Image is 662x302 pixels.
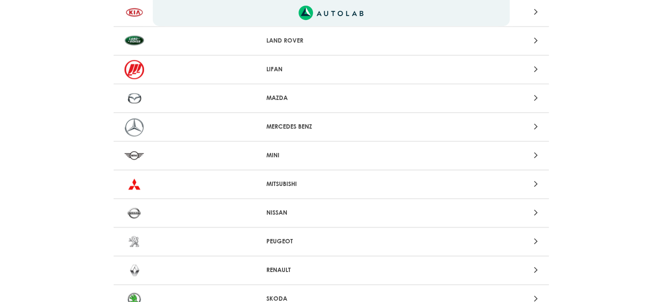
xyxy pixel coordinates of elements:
[124,175,144,194] img: MITSUBISHI
[124,89,144,108] img: MAZDA
[266,122,396,131] p: MERCEDES BENZ
[266,36,396,45] p: LAND ROVER
[124,60,144,79] img: LIFAN
[266,93,396,103] p: MAZDA
[266,179,396,189] p: MITSUBISHI
[124,31,144,50] img: LAND ROVER
[266,208,396,217] p: NISSAN
[266,237,396,246] p: PEUGEOT
[124,3,144,22] img: KIA
[299,8,363,17] a: Link al sitio de autolab
[124,261,144,280] img: RENAULT
[266,151,396,160] p: MINI
[124,146,144,165] img: MINI
[124,203,144,222] img: NISSAN
[266,265,396,275] p: RENAULT
[124,117,144,136] img: MERCEDES BENZ
[266,65,396,74] p: LIFAN
[124,232,144,251] img: PEUGEOT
